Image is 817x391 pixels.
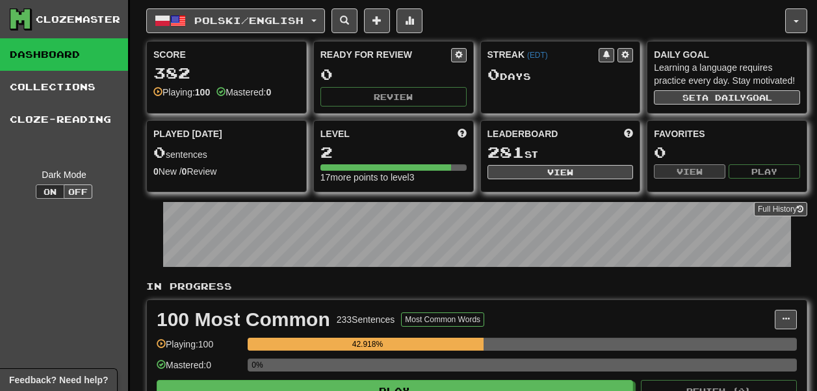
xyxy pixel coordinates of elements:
[320,127,350,140] span: Level
[320,171,467,184] div: 17 more points to level 3
[702,93,746,102] span: a daily
[487,127,558,140] span: Leaderboard
[320,66,467,82] div: 0
[396,8,422,33] button: More stats
[153,48,300,61] div: Score
[487,65,500,83] span: 0
[364,8,390,33] button: Add sentence to collection
[487,143,525,161] span: 281
[654,127,800,140] div: Favorites
[337,313,395,326] div: 233 Sentences
[487,66,634,83] div: Day s
[252,338,483,351] div: 42.918%
[36,184,64,199] button: On
[157,359,241,380] div: Mastered: 0
[401,312,484,327] button: Most Common Words
[194,15,304,26] span: Polski / English
[654,90,800,105] button: Seta dailygoal
[320,144,467,160] div: 2
[153,165,300,178] div: New / Review
[654,48,800,61] div: Daily Goal
[146,280,807,293] p: In Progress
[216,86,271,99] div: Mastered:
[153,86,210,99] div: Playing:
[266,87,271,97] strong: 0
[153,65,300,81] div: 382
[153,144,300,161] div: sentences
[331,8,357,33] button: Search sentences
[157,310,330,329] div: 100 Most Common
[624,127,633,140] span: This week in points, UTC
[654,61,800,87] div: Learning a language requires practice every day. Stay motivated!
[9,373,108,386] span: Open feedback widget
[654,164,725,179] button: View
[182,166,187,177] strong: 0
[153,127,222,140] span: Played [DATE]
[195,87,210,97] strong: 100
[654,144,800,160] div: 0
[36,13,120,26] div: Clozemaster
[320,48,451,61] div: Ready for Review
[487,48,599,61] div: Streak
[487,144,634,161] div: st
[320,87,467,107] button: Review
[153,143,166,161] span: 0
[527,51,548,60] a: (EDT)
[458,127,467,140] span: Score more points to level up
[487,165,634,179] button: View
[157,338,241,359] div: Playing: 100
[64,184,92,199] button: Off
[153,166,159,177] strong: 0
[10,168,118,181] div: Dark Mode
[754,202,807,216] a: Full History
[146,8,325,33] button: Polski/English
[729,164,800,179] button: Play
